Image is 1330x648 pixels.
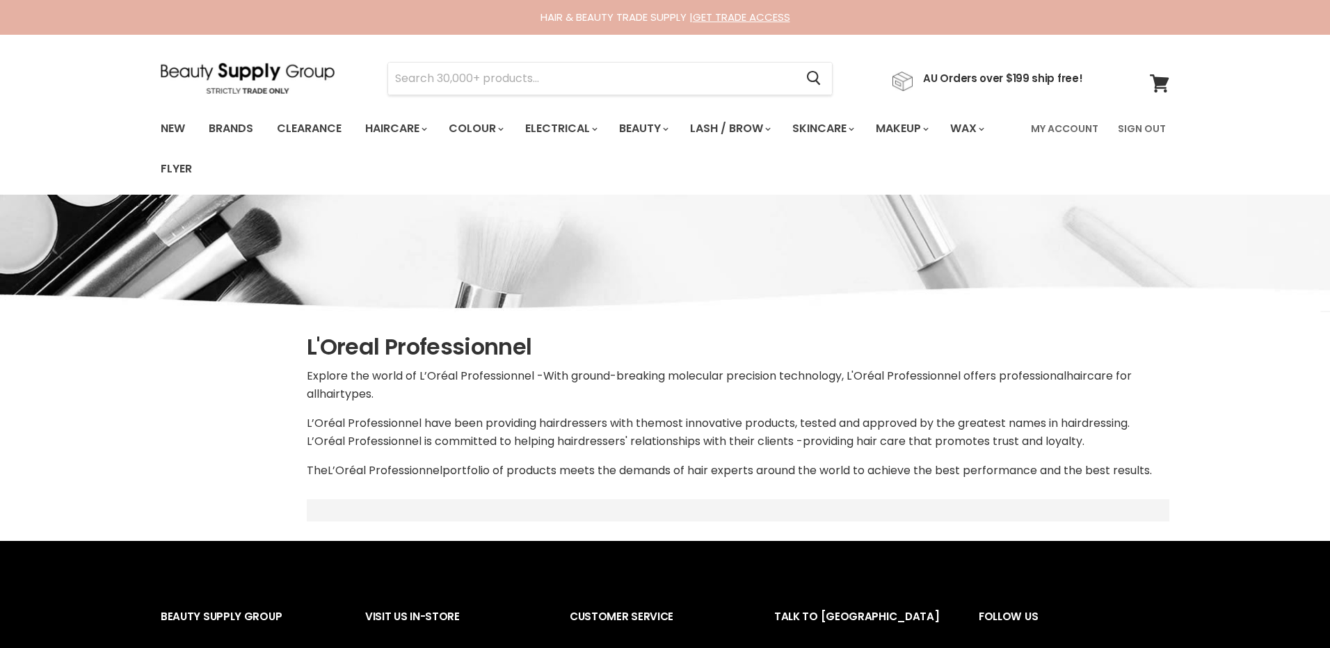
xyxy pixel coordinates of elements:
[693,10,790,24] a: GET TRADE ACCESS
[307,415,655,431] span: L’Oréal Professionnel have been providing hairdressers with the
[143,10,1187,24] div: HAIR & BEAUTY TRADE SUPPLY |
[387,62,833,95] form: Product
[515,114,606,143] a: Electrical
[143,108,1187,189] nav: Main
[1023,114,1107,143] a: My Account
[150,114,195,143] a: New
[543,368,1066,384] span: With ground-breaking molecular precision technology, L'Oréal Professionnel offers professional
[795,63,832,95] button: Search
[150,108,1023,189] ul: Main menu
[307,433,1084,449] span: L’Oréal Professionnel is committed to helping hairdressers' relationships with their clients -pro...
[307,414,1169,451] div: most innovative products
[307,332,1169,362] h1: L'Oreal Professionnel
[307,368,1132,402] span: care for all
[940,114,993,143] a: Wax
[782,114,863,143] a: Skincare
[865,114,937,143] a: Makeup
[340,386,374,402] span: types.
[388,63,795,95] input: Search
[266,114,352,143] a: Clearance
[198,114,264,143] a: Brands
[150,154,202,184] a: Flyer
[609,114,677,143] a: Beauty
[438,114,512,143] a: Colour
[307,462,1169,480] p: The portfolio of products meets the demands of hair experts around the world to achieve the best ...
[680,114,779,143] a: Lash / Brow
[795,415,1130,431] span: , tested and approved by the greatest names in hairdressing.
[328,462,442,478] span: L’Oréal Professionnel
[1109,114,1174,143] a: Sign Out
[355,114,435,143] a: Haircare
[307,367,1169,403] p: Explore the world of L’Oréal Professionnel - hair hair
